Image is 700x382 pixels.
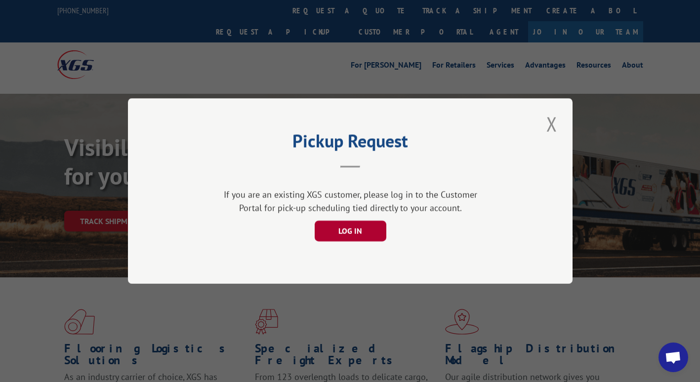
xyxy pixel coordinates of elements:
h2: Pickup Request [177,134,523,153]
div: If you are an existing XGS customer, please log in to the Customer Portal for pick-up scheduling ... [219,188,481,215]
a: Open chat [659,343,688,372]
button: Close modal [543,111,560,138]
button: LOG IN [314,221,386,241]
a: LOG IN [314,227,386,236]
